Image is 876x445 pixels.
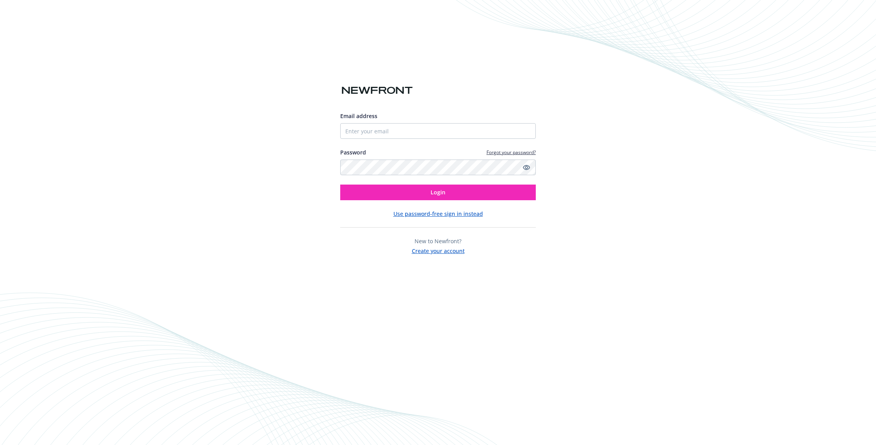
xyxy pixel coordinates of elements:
[340,112,377,120] span: Email address
[340,123,536,139] input: Enter your email
[340,185,536,200] button: Login
[340,148,366,156] label: Password
[340,160,536,175] input: Enter your password
[340,84,414,97] img: Newfront logo
[486,149,536,156] a: Forgot your password?
[412,245,465,255] button: Create your account
[431,188,445,196] span: Login
[415,237,461,245] span: New to Newfront?
[522,163,531,172] a: Show password
[393,210,483,218] button: Use password-free sign in instead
